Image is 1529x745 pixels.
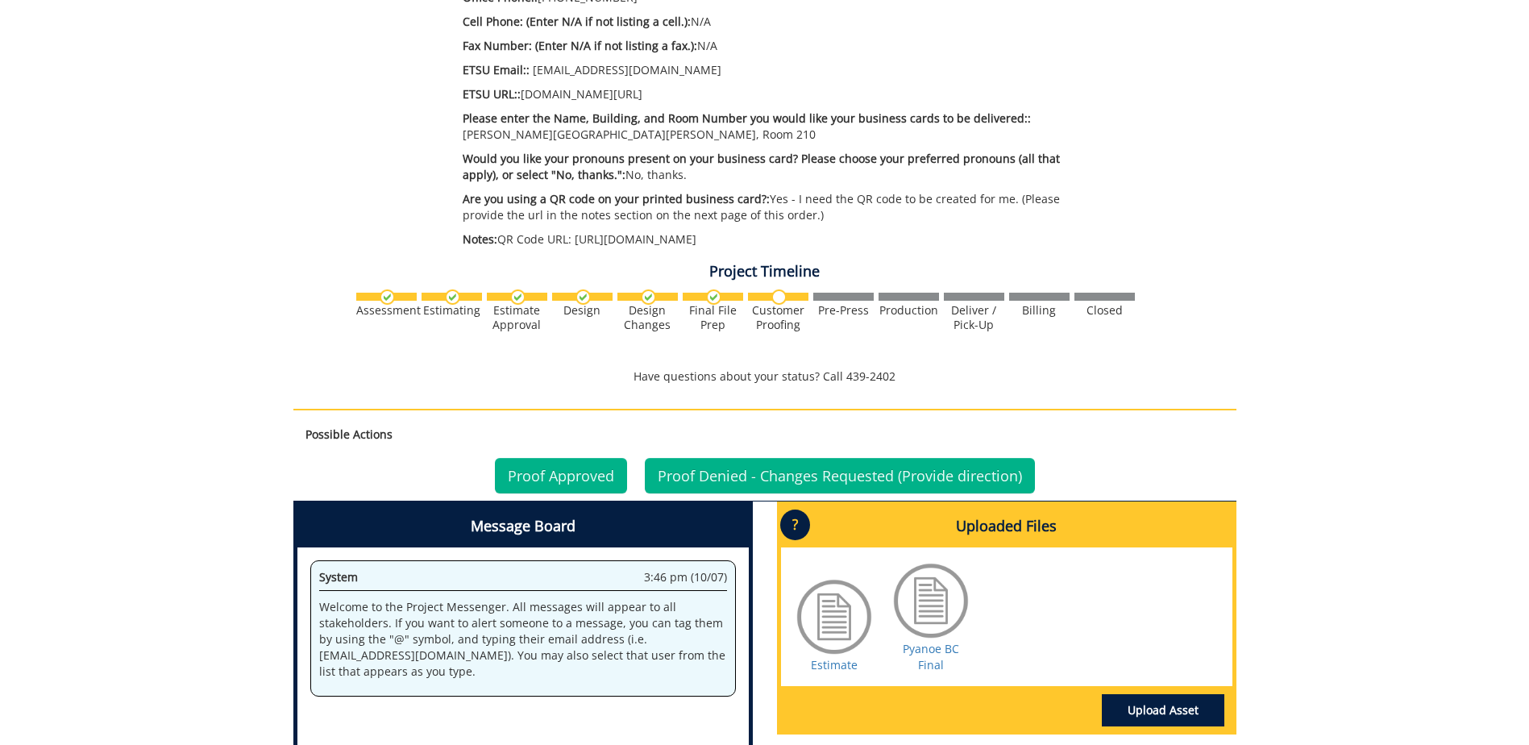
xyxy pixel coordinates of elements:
a: Proof Approved [495,458,627,493]
p: Welcome to the Project Messenger. All messages will appear to all stakeholders. If you want to al... [319,599,727,680]
div: Deliver / Pick-Up [944,303,1004,332]
span: System [319,569,358,585]
div: Customer Proofing [748,303,808,332]
h4: Project Timeline [293,264,1236,280]
div: Final File Prep [683,303,743,332]
p: ? [780,510,810,540]
p: QR Code URL: [URL][DOMAIN_NAME] [463,231,1094,248]
p: Yes - I need the QR code to be created for me. (Please provide the url in the notes section on th... [463,191,1094,223]
span: ETSU Email:: [463,62,530,77]
div: Design Changes [617,303,678,332]
div: Estimating [422,303,482,318]
h4: Uploaded Files [781,506,1232,547]
div: Billing [1009,303,1070,318]
a: Pyanoe BC Final [903,641,959,672]
div: Closed [1074,303,1135,318]
div: Estimate Approval [487,303,547,332]
img: checkmark [445,289,460,305]
a: Estimate [811,657,858,672]
h4: Message Board [297,506,749,547]
span: Notes: [463,231,497,247]
div: Production [879,303,939,318]
strong: Possible Actions [305,427,393,442]
span: Please enter the Name, Building, and Room Number you would like your business cards to be deliver... [463,110,1031,126]
img: no [771,289,787,305]
p: [PERSON_NAME][GEOGRAPHIC_DATA][PERSON_NAME], Room 210 [463,110,1094,143]
span: Would you like your pronouns present on your business card? Please choose your preferred pronouns... [463,151,1060,182]
p: N/A [463,38,1094,54]
img: checkmark [380,289,395,305]
span: Are you using a QR code on your printed business card?: [463,191,770,206]
a: Proof Denied - Changes Requested (Provide direction) [645,458,1035,493]
p: [DOMAIN_NAME][URL] [463,86,1094,102]
p: N/A [463,14,1094,30]
img: checkmark [575,289,591,305]
p: No, thanks. [463,151,1094,183]
p: Have questions about your status? Call 439-2402 [293,368,1236,385]
img: checkmark [510,289,526,305]
span: Cell Phone: (Enter N/A if not listing a cell.): [463,14,691,29]
span: 3:46 pm (10/07) [644,569,727,585]
div: Pre-Press [813,303,874,318]
div: Assessment [356,303,417,318]
img: checkmark [641,289,656,305]
span: Fax Number: (Enter N/A if not listing a fax.): [463,38,697,53]
a: Upload Asset [1102,694,1224,726]
div: Design [552,303,613,318]
span: ETSU URL:: [463,86,521,102]
p: [EMAIL_ADDRESS][DOMAIN_NAME] [463,62,1094,78]
img: checkmark [706,289,721,305]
